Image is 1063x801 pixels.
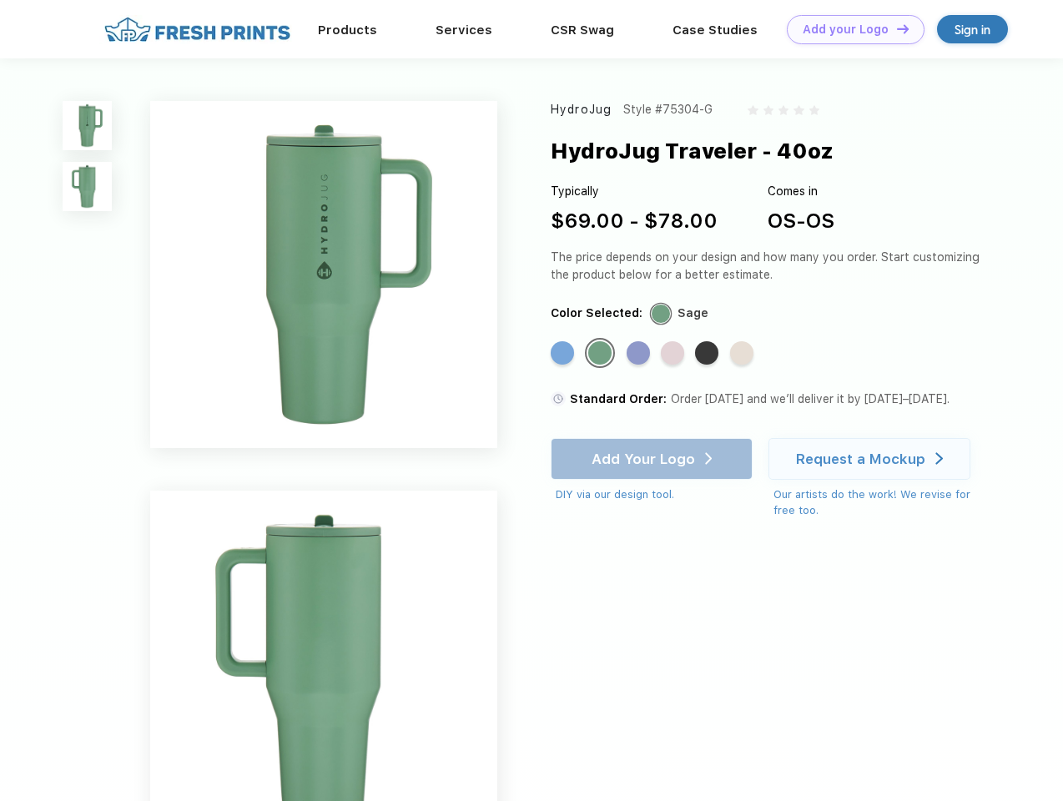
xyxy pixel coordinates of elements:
img: gray_star.svg [793,105,804,115]
div: Pink Sand [661,341,684,365]
div: Add your Logo [803,23,889,37]
img: standard order [551,391,566,406]
div: HydroJug Traveler - 40oz [551,135,834,167]
div: Comes in [768,183,834,200]
img: white arrow [935,452,943,465]
div: $69.00 - $78.00 [551,206,718,236]
img: func=resize&h=100 [63,101,112,150]
img: gray_star.svg [763,105,773,115]
div: DIY via our design tool. [556,486,753,503]
div: Peri [627,341,650,365]
div: Sign in [955,20,990,39]
div: Riptide [551,341,574,365]
div: Color Selected: [551,305,642,322]
span: Standard Order: [570,392,667,406]
img: gray_star.svg [778,105,788,115]
img: gray_star.svg [748,105,758,115]
div: Black [695,341,718,365]
span: Order [DATE] and we’ll deliver it by [DATE]–[DATE]. [671,392,950,406]
div: Typically [551,183,718,200]
div: Cream [730,341,753,365]
a: Sign in [937,15,1008,43]
img: gray_star.svg [809,105,819,115]
div: Sage [678,305,708,322]
div: The price depends on your design and how many you order. Start customizing the product below for ... [551,249,986,284]
img: fo%20logo%202.webp [99,15,295,44]
img: func=resize&h=640 [150,101,497,448]
div: Style #75304-G [623,101,713,118]
div: Sage [588,341,612,365]
div: HydroJug [551,101,612,118]
img: DT [897,24,909,33]
img: func=resize&h=100 [63,162,112,211]
a: Products [318,23,377,38]
div: Request a Mockup [796,451,925,467]
div: OS-OS [768,206,834,236]
div: Our artists do the work! We revise for free too. [773,486,986,519]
